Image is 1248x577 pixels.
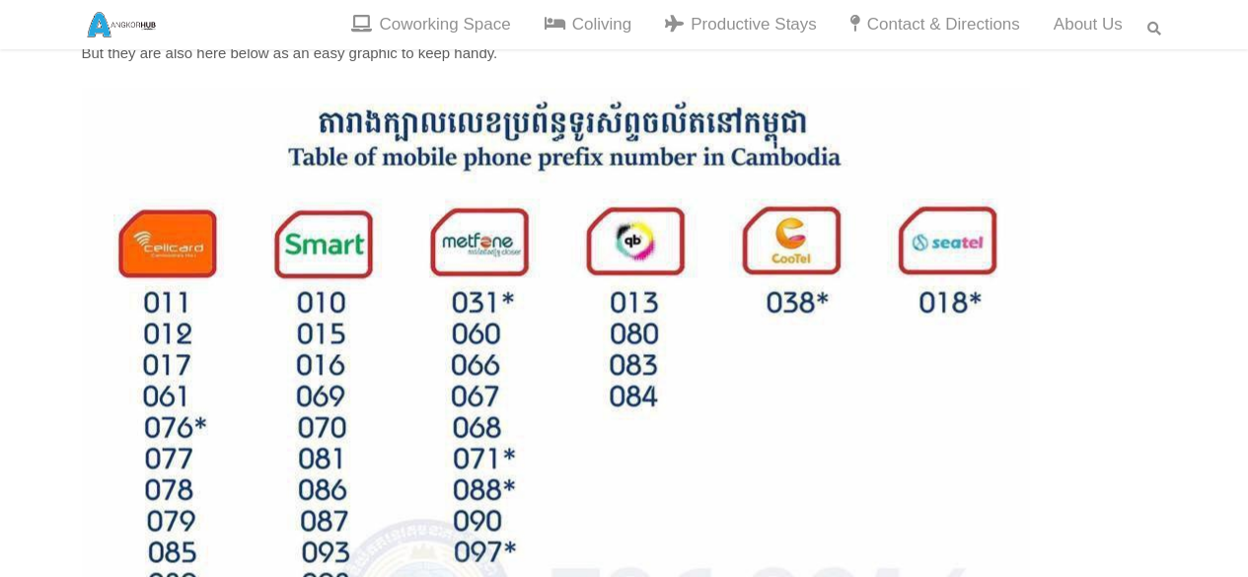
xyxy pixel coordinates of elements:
span: Coworking Space [379,15,510,35]
iframe: Drift Widget Chat Controller [1149,478,1224,553]
iframe: Drift Widget Chat Window [842,146,1236,490]
span: Coliving [572,15,631,35]
span: Contact & Directions [867,15,1020,35]
p: But they are also here below as an easy graphic to keep handy. [82,40,1167,66]
span: Productive Stays [691,15,817,35]
span: About us [1054,15,1123,35]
